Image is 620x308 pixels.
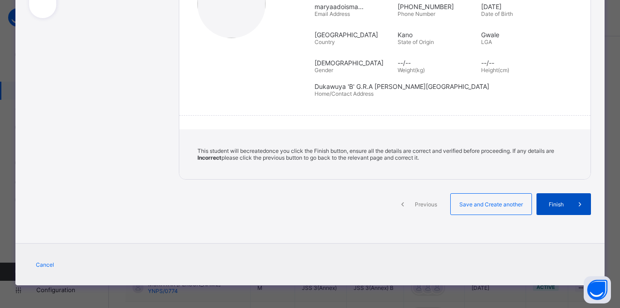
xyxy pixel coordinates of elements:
span: Cancel [36,261,54,268]
span: [DATE] [481,3,560,10]
span: Phone Number [398,10,435,17]
span: Date of Birth [481,10,513,17]
span: Dukawuya 'B' G.R.A [PERSON_NAME][GEOGRAPHIC_DATA] [315,83,577,90]
span: Email Address [315,10,350,17]
span: This student will be created once you click the Finish button, ensure all the details are correct... [197,147,554,161]
span: State of Origin [398,39,434,45]
b: Incorrect [197,154,221,161]
span: Previous [413,201,438,208]
span: Gwale [481,31,560,39]
span: Height(cm) [481,67,509,73]
span: --/-- [481,59,560,67]
span: --/-- [398,59,476,67]
span: [DEMOGRAPHIC_DATA] [315,59,393,67]
span: Gender [315,67,333,73]
span: Kano [398,31,476,39]
span: LGA [481,39,492,45]
span: Finish [543,201,569,208]
span: maryaadoisma... [315,3,393,10]
span: Save and Create another [458,201,525,208]
span: Home/Contact Address [315,90,374,97]
span: [GEOGRAPHIC_DATA] [315,31,393,39]
span: Country [315,39,335,45]
span: [PHONE_NUMBER] [398,3,476,10]
button: Open asap [584,276,611,303]
span: Weight(kg) [398,67,425,73]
